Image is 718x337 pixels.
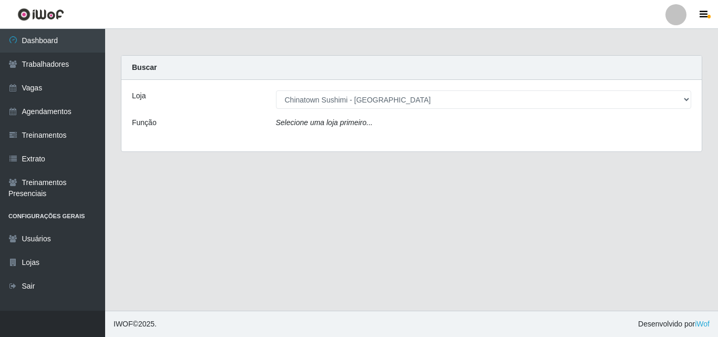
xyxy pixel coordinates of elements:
span: IWOF [114,320,133,328]
i: Selecione uma loja primeiro... [276,118,373,127]
span: © 2025 . [114,319,157,330]
img: CoreUI Logo [17,8,64,21]
a: iWof [695,320,710,328]
strong: Buscar [132,63,157,72]
label: Função [132,117,157,128]
label: Loja [132,90,146,101]
span: Desenvolvido por [638,319,710,330]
